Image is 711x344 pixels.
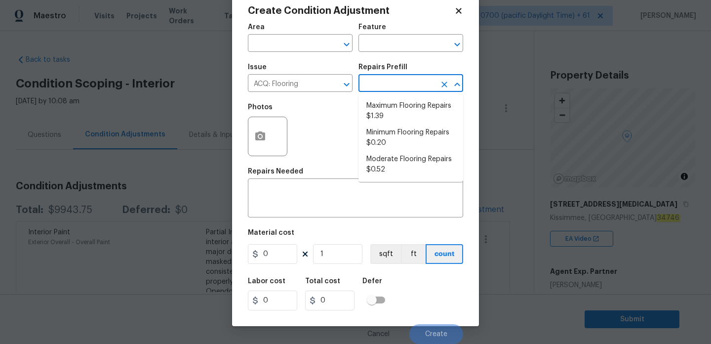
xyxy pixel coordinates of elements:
[425,331,447,338] span: Create
[358,64,407,71] h5: Repairs Prefill
[248,6,454,16] h2: Create Condition Adjustment
[437,78,451,91] button: Clear
[248,278,285,285] h5: Labor cost
[248,104,273,111] h5: Photos
[358,125,463,151] li: Minimum Flooring Repairs $0.20
[358,24,386,31] h5: Feature
[401,244,426,264] button: ft
[358,151,463,178] li: Moderate Flooring Repairs $0.52
[248,64,267,71] h5: Issue
[409,324,463,344] button: Create
[305,278,340,285] h5: Total cost
[352,324,405,344] button: Cancel
[358,98,463,125] li: Maximum Flooring Repairs $1.39
[340,78,354,91] button: Open
[426,244,463,264] button: count
[248,229,294,236] h5: Material cost
[248,168,303,175] h5: Repairs Needed
[370,244,401,264] button: sqft
[450,78,464,91] button: Close
[362,278,382,285] h5: Defer
[340,38,354,51] button: Open
[450,38,464,51] button: Open
[367,331,390,338] span: Cancel
[248,24,265,31] h5: Area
